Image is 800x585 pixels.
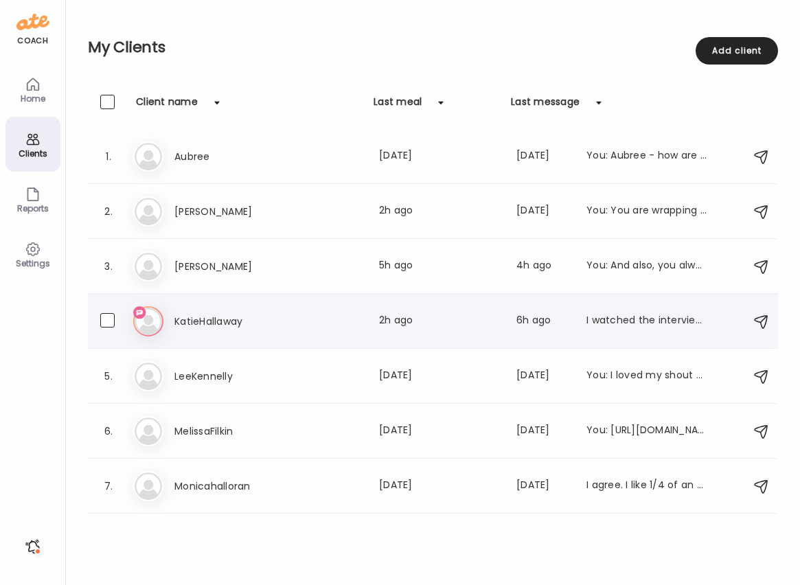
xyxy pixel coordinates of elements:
div: You: You are wrapping up a PHENOMENAL week. How are you feeling? [586,203,707,220]
div: I agree. I like 1/4 of an avocado. Thank you for your help! [586,478,707,494]
div: Client name [136,95,198,117]
h3: LeeKennelly [174,368,295,385]
div: [DATE] [516,203,570,220]
div: Clients [8,149,58,158]
h3: [PERSON_NAME] [174,203,295,220]
div: 5h ago [379,258,500,275]
div: 3. [100,258,117,275]
h2: My Clients [88,37,778,58]
div: You: And also, you always have the most fun plans! [586,258,707,275]
div: [DATE] [516,478,570,494]
h3: Monicahalloran [174,478,295,494]
div: Add client [696,37,778,65]
div: [DATE] [516,423,570,439]
h3: Aubree [174,148,295,165]
img: ate [16,11,49,33]
div: 2. [100,203,117,220]
div: Last meal [374,95,422,117]
div: Last message [511,95,580,117]
div: I watched the interview with the green compass person last night. Have you taken any of the jelli... [586,313,707,330]
div: 1. [100,148,117,165]
div: [DATE] [379,148,500,165]
div: You: [URL][DOMAIN_NAME] [586,423,707,439]
div: [DATE] [379,478,500,494]
div: Settings [8,259,58,268]
div: Reports [8,204,58,213]
div: 6. [100,423,117,439]
div: 6h ago [516,313,570,330]
div: [DATE] [379,368,500,385]
h3: [PERSON_NAME] [174,258,295,275]
h3: KatieHallaway [174,313,295,330]
div: [DATE] [516,148,570,165]
div: 7. [100,478,117,494]
div: coach [17,35,48,47]
div: 2h ago [379,313,500,330]
h3: MelissaFilkin [174,423,295,439]
div: 4h ago [516,258,570,275]
div: 5. [100,368,117,385]
div: [DATE] [516,368,570,385]
div: [DATE] [379,423,500,439]
div: You: Aubree - how are you and your kids feeling? Can I do anything to support you? [586,148,707,165]
div: Home [8,94,58,103]
div: You: I loved my shout out!!!!! And WOW! I'm so proud of you with being on course!!! If you're fee... [586,368,707,385]
div: 2h ago [379,203,500,220]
